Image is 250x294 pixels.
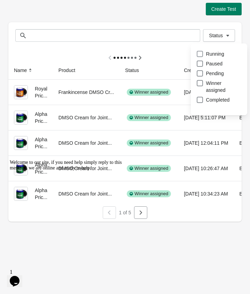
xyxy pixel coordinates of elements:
span: Completed [206,96,230,103]
div: Winner assigned [127,114,171,121]
div: Winner assigned [127,190,171,197]
span: Welcome to our site, if you need help simply reply to this message, we are online and ready to help. [3,3,115,14]
button: Name [11,64,37,77]
div: [DATE] 10:33:27 AM [184,85,228,99]
div: Welcome to our site, if you need help simply reply to this message, we are online and ready to help. [3,3,128,14]
span: Winner assigned [206,80,242,94]
button: Create Test [206,3,242,15]
button: Status [122,64,149,77]
div: Winner assigned [127,140,171,146]
span: Status [209,33,223,38]
span: Paused [206,60,222,67]
div: [DATE] 10:26:47 AM [184,161,228,175]
button: Product [56,64,85,77]
div: Royal Pric... [14,85,47,99]
div: Frankincense DMSO Cr... [58,85,114,99]
div: Winner assigned [127,89,171,96]
div: Alpha Pric... [14,136,47,150]
iframe: chat widget [7,157,132,263]
button: Status [203,29,235,42]
span: Create Test [211,6,236,12]
div: [DATE] 10:34:23 AM [184,187,228,201]
div: [DATE] 5:11:07 PM [184,111,228,125]
div: Alpha Pric... [14,111,47,125]
span: Pending [206,70,224,77]
div: [DATE] 12:04:11 PM [184,136,228,150]
iframe: chat widget [7,266,29,287]
div: DMSO Cream for Joint... [58,111,114,125]
span: Running [206,50,224,57]
button: Created date [181,64,222,77]
div: Winner assigned [127,165,171,172]
div: DMSO Cream for Joint... [58,136,114,150]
